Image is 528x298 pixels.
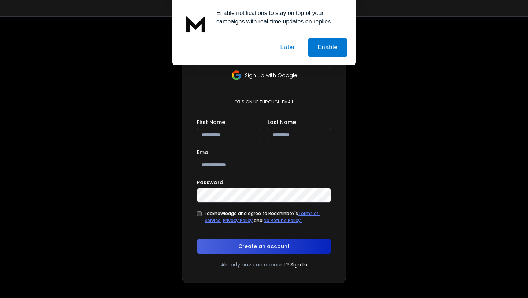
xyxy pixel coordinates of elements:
p: Sign up with Google [245,72,297,79]
label: First Name [197,120,225,125]
p: Already have an account? [221,261,289,268]
div: I acknowledge and agree to ReachInbox's , and [205,210,331,224]
img: notification icon [181,9,210,38]
button: Later [271,38,304,57]
button: Enable [308,38,347,57]
button: Sign up with Google [197,66,331,84]
div: Enable notifications to stay on top of your campaigns with real-time updates on replies. [210,9,347,26]
p: or sign up through email [231,99,297,105]
a: No Refund Policy. [264,217,302,223]
a: Sign In [290,261,307,268]
a: Privacy Policy [223,217,253,223]
label: Last Name [268,120,296,125]
label: Password [197,180,223,185]
label: Email [197,150,211,155]
button: Create an account [197,239,331,254]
